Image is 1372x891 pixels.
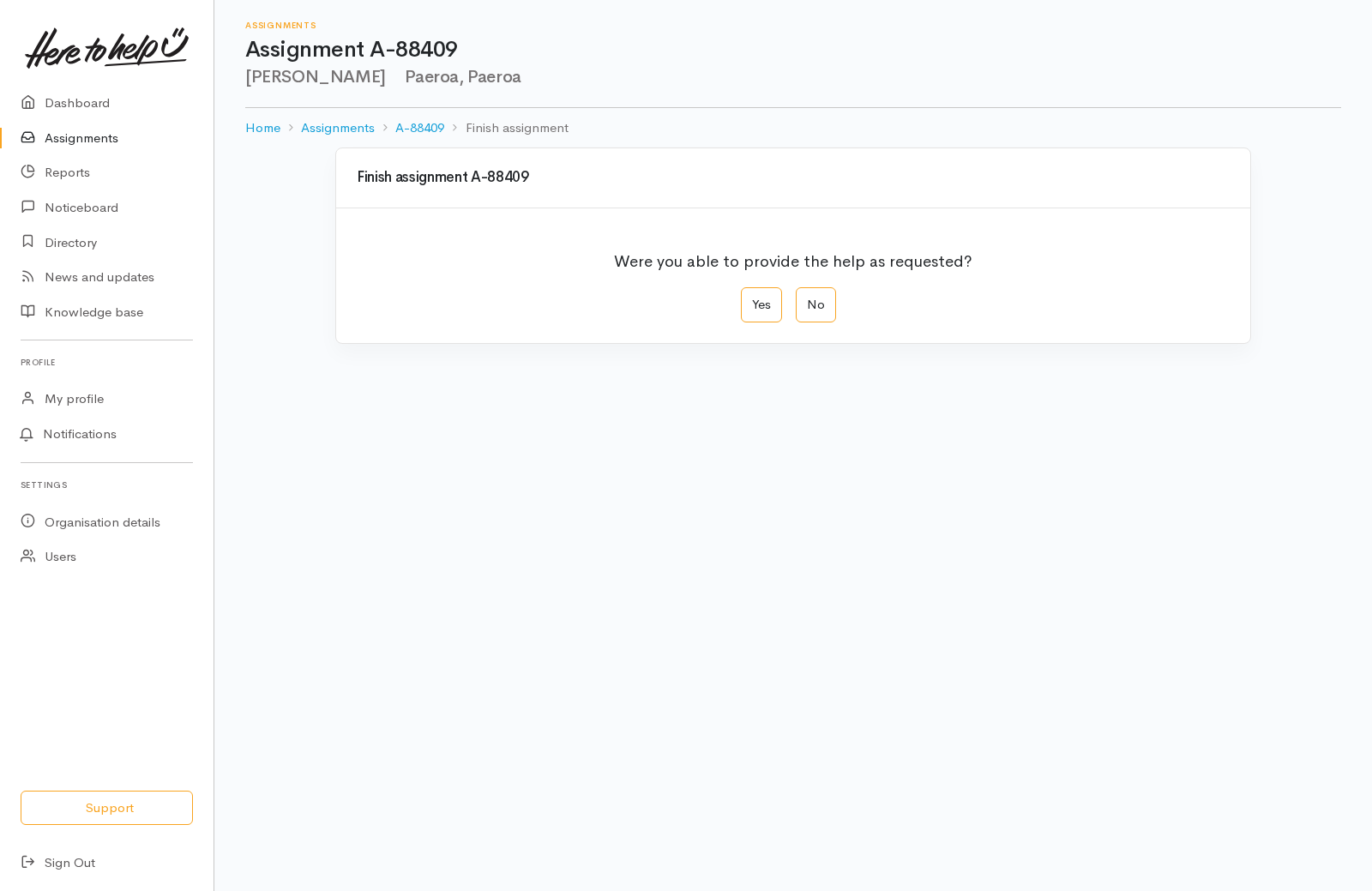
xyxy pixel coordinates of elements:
h3: Finish assignment A-88409 [357,170,1230,186]
nav: breadcrumb [245,108,1341,148]
a: A-88409 [395,118,444,138]
button: Support [21,791,193,826]
a: Home [245,118,280,138]
li: Finish assignment [444,118,568,138]
label: No [796,287,836,322]
h6: Settings [21,473,193,497]
label: Yes [741,287,782,322]
p: Were you able to provide the help as requested? [614,239,972,274]
span: Paeroa, Paeroa [396,66,521,87]
h1: Assignment A-88409 [245,38,1341,63]
h6: Assignments [245,21,1341,30]
h2: [PERSON_NAME] [245,68,1341,87]
a: Assignments [301,118,375,138]
h6: Profile [21,351,193,374]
